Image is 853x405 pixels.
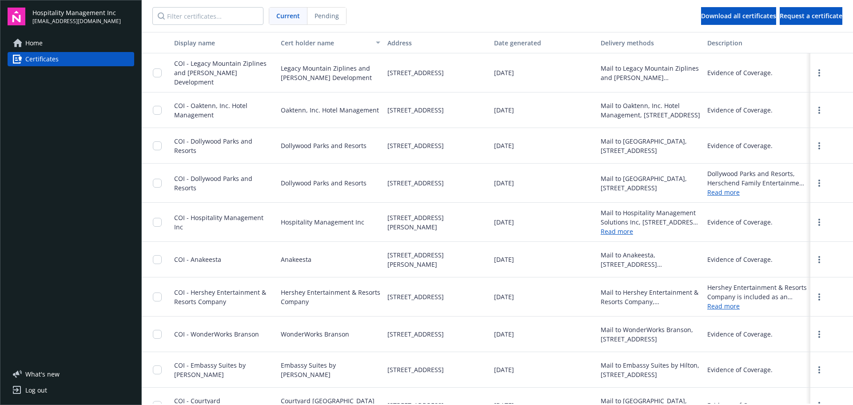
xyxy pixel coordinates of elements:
[281,288,380,306] span: Hershey Entertainment & Resorts Company
[315,11,339,20] span: Pending
[494,329,514,339] span: [DATE]
[601,325,700,344] div: Mail to WonderWorks Branson, [STREET_ADDRESS]
[814,329,825,340] a: more
[387,68,444,77] span: [STREET_ADDRESS]
[707,283,807,301] div: Hershey Entertainment & Resorts Company is included as an additional insured as required by a wri...
[8,369,74,379] button: What's new
[174,59,267,86] span: COI - Legacy Mountain Ziplines and [PERSON_NAME] Development
[814,254,825,265] a: more
[707,188,807,197] a: Read more
[174,330,259,338] span: COI - WonderWorks Branson
[494,105,514,115] span: [DATE]
[174,137,252,155] span: COI - Dollywood Parks and Resorts
[25,369,60,379] span: What ' s new
[387,38,487,48] div: Address
[25,52,59,66] span: Certificates
[494,365,514,374] span: [DATE]
[276,11,300,20] span: Current
[601,361,700,379] div: Mail to Embassy Suites by Hilton, [STREET_ADDRESS]
[494,217,514,227] span: [DATE]
[601,208,700,227] div: Mail to Hospitality Management Solutions Inc, [STREET_ADDRESS][PERSON_NAME]
[152,7,263,25] input: Filter certificates...
[153,68,162,77] input: Toggle Row Selected
[780,7,842,25] button: Request a certificate
[281,64,380,82] span: Legacy Mountain Ziplines and [PERSON_NAME] Development
[153,293,162,301] input: Toggle Row Selected
[281,105,379,115] span: Oaktenn, Inc. Hotel Management
[174,288,266,306] span: COI - Hershey Entertainment & Resorts Company
[174,101,247,119] span: COI - Oaktenn, Inc. Hotel Management
[814,68,825,78] a: more
[707,141,773,150] div: Evidence of Coverage.
[387,141,444,150] span: [STREET_ADDRESS]
[174,38,274,48] div: Display name
[281,178,367,188] span: Dollywood Parks and Resorts
[707,217,773,227] div: Evidence of Coverage.
[174,174,252,192] span: COI - Dollywood Parks and Resorts
[814,140,825,151] a: more
[387,178,444,188] span: [STREET_ADDRESS]
[494,141,514,150] span: [DATE]
[601,64,700,82] div: Mail to Legacy Mountain Ziplines and [PERSON_NAME] Development, [STREET_ADDRESS]
[153,106,162,115] input: Toggle Row Selected
[307,8,346,24] span: Pending
[32,8,134,25] button: Hospitality Management Inc[EMAIL_ADDRESS][DOMAIN_NAME]
[780,12,842,20] span: Request a certificate
[707,105,773,115] div: Evidence of Coverage.
[601,174,700,192] div: Mail to [GEOGRAPHIC_DATA], [STREET_ADDRESS]
[8,52,134,66] a: Certificates
[494,38,594,48] div: Date generated
[25,36,43,50] span: Home
[814,178,825,188] a: more
[153,218,162,227] input: Toggle Row Selected
[387,329,444,339] span: [STREET_ADDRESS]
[704,32,810,53] button: Description
[387,105,444,115] span: [STREET_ADDRESS]
[707,38,807,48] div: Description
[281,38,371,48] div: Cert holder name
[601,288,700,306] div: Mail to Hershey Entertainment & Resorts Company, [STREET_ADDRESS]
[281,141,367,150] span: Dollywood Parks and Resorts
[597,32,704,53] button: Delivery methods
[281,217,364,227] span: Hospitality Management Inc
[814,292,825,302] a: more
[814,105,825,116] a: more
[494,255,514,264] span: [DATE]
[701,12,776,20] span: Download all certificates
[153,141,162,150] input: Toggle Row Selected
[281,255,311,264] span: Anakeesta
[494,178,514,188] span: [DATE]
[153,255,162,264] input: Toggle Row Selected
[281,361,380,379] span: Embassy Suites by [PERSON_NAME]
[490,32,597,53] button: Date generated
[601,250,700,269] div: Mail to Anakeesta, [STREET_ADDRESS][PERSON_NAME]
[8,8,25,25] img: navigator-logo.svg
[25,383,47,397] div: Log out
[707,68,773,77] div: Evidence of Coverage.
[601,38,700,48] div: Delivery methods
[814,365,825,375] a: more
[153,365,162,374] input: Toggle Row Selected
[601,101,700,120] div: Mail to Oaktenn, Inc. Hotel Management, [STREET_ADDRESS]
[601,136,700,155] div: Mail to [GEOGRAPHIC_DATA], [STREET_ADDRESS]
[494,292,514,301] span: [DATE]
[174,213,263,231] span: COI - Hospitality Management Inc
[281,329,349,339] span: WonderWorks Branson
[701,7,776,25] button: Download all certificates
[601,227,633,236] a: Read more
[384,32,490,53] button: Address
[707,169,807,188] div: Dollywood Parks and Resorts, Herschend Family Entertainment Corporation and Its subsidiaries, off...
[171,32,277,53] button: Display name
[387,250,487,269] span: [STREET_ADDRESS][PERSON_NAME]
[494,68,514,77] span: [DATE]
[387,292,444,301] span: [STREET_ADDRESS]
[707,255,773,264] div: Evidence of Coverage.
[8,36,134,50] a: Home
[153,179,162,188] input: Toggle Row Selected
[174,361,246,379] span: COI - Embassy Suites by [PERSON_NAME]
[707,365,773,374] div: Evidence of Coverage.
[174,255,221,264] span: COI - Anakeesta
[387,213,487,232] span: [STREET_ADDRESS][PERSON_NAME]
[707,301,807,311] a: Read more
[32,17,121,25] span: [EMAIL_ADDRESS][DOMAIN_NAME]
